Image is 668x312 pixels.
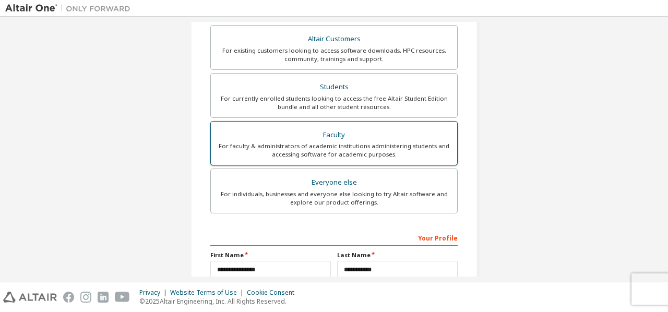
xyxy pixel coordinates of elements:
[217,80,451,94] div: Students
[3,292,57,303] img: altair_logo.svg
[210,251,331,259] label: First Name
[170,289,247,297] div: Website Terms of Use
[139,289,170,297] div: Privacy
[217,190,451,207] div: For individuals, businesses and everyone else looking to try Altair software and explore our prod...
[98,292,109,303] img: linkedin.svg
[337,251,458,259] label: Last Name
[217,46,451,63] div: For existing customers looking to access software downloads, HPC resources, community, trainings ...
[139,297,301,306] p: © 2025 Altair Engineering, Inc. All Rights Reserved.
[210,229,458,246] div: Your Profile
[217,142,451,159] div: For faculty & administrators of academic institutions administering students and accessing softwa...
[217,32,451,46] div: Altair Customers
[247,289,301,297] div: Cookie Consent
[217,94,451,111] div: For currently enrolled students looking to access the free Altair Student Edition bundle and all ...
[63,292,74,303] img: facebook.svg
[217,128,451,142] div: Faculty
[5,3,136,14] img: Altair One
[115,292,130,303] img: youtube.svg
[80,292,91,303] img: instagram.svg
[217,175,451,190] div: Everyone else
